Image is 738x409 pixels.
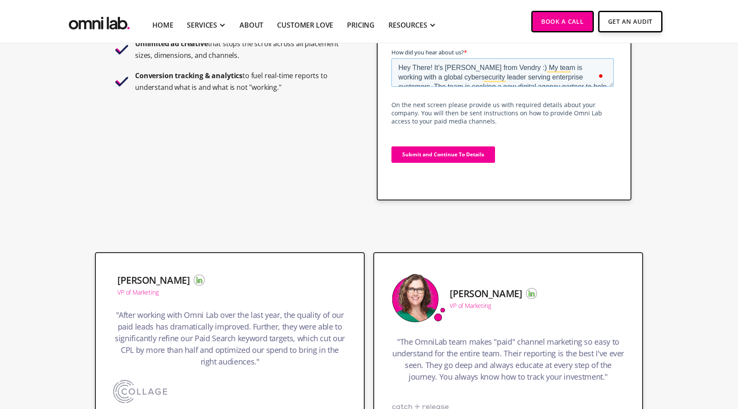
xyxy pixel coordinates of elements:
a: home [67,11,132,32]
a: Get An Audit [598,11,662,32]
a: Customer Love [277,20,333,30]
div: RESOURCES [388,20,427,30]
div: VP of Marketing [450,303,491,309]
div: VP of Marketing [117,289,159,295]
a: About [240,20,263,30]
h3: "The OmniLab team makes "paid" channel marketing so easy to understand for the entire team. Their... [391,336,625,387]
h3: "After working with Omni Lab over the last year, the quality of our paid leads has dramatically i... [113,309,347,372]
iframe: Chat Widget [583,309,738,409]
img: Omni Lab: B2B SaaS Demand Generation Agency [67,11,132,32]
a: Home [152,20,173,30]
div: SERVICES [187,20,217,30]
strong: Conversion tracking & analytics [135,71,243,80]
h5: [PERSON_NAME] [450,288,522,298]
a: Book a Call [531,11,594,32]
strong: Unlimited ad creative [135,39,208,48]
h5: [PERSON_NAME] [117,275,189,285]
a: Pricing [347,20,375,30]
